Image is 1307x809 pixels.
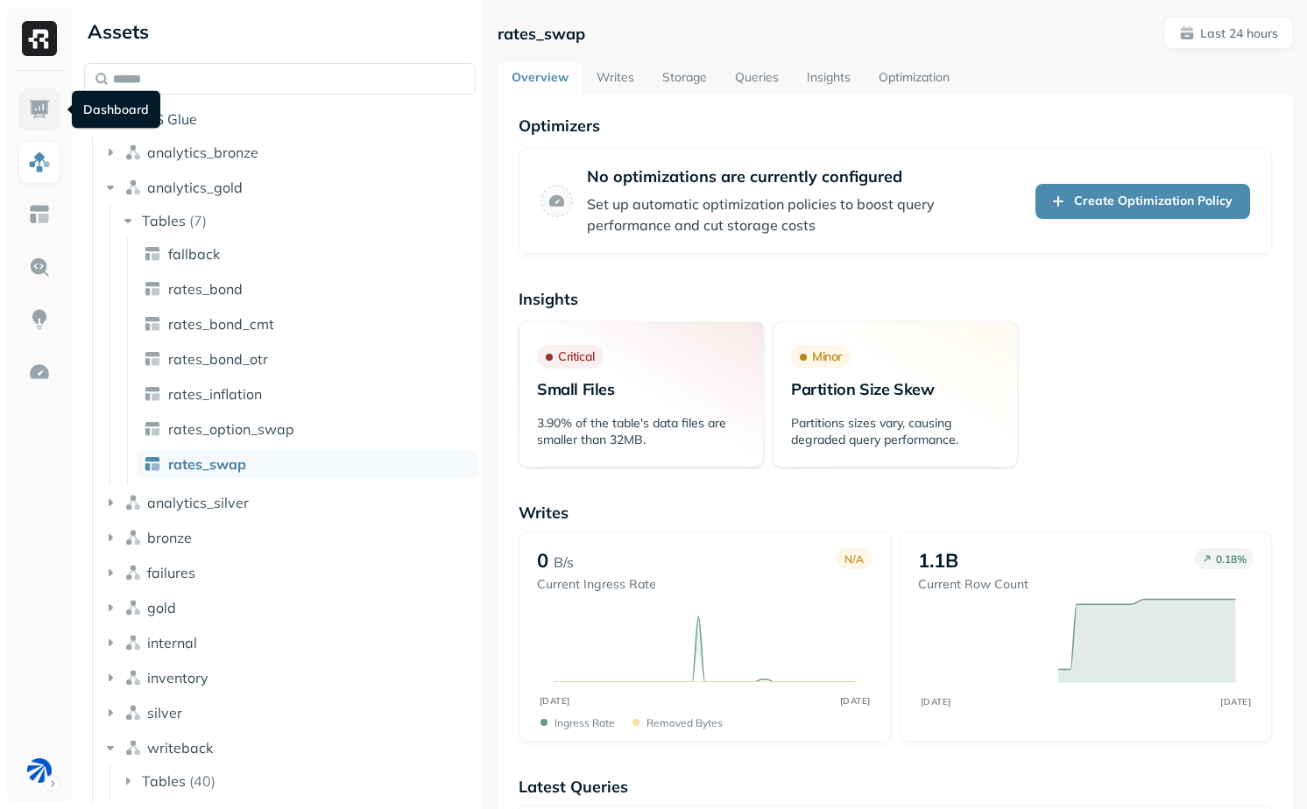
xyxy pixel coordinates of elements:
[142,772,186,790] span: Tables
[142,212,186,229] span: Tables
[124,739,142,756] img: namespace
[28,98,51,121] img: Dashboard
[189,212,207,229] p: ( 7 )
[519,289,1272,309] p: Insights
[28,151,51,173] img: Assets
[147,144,258,161] span: analytics_bronze
[84,18,476,46] div: Assets
[144,385,161,403] img: table
[124,704,142,721] img: namespace
[147,179,243,196] span: analytics_gold
[168,455,246,473] span: rates_swap
[168,385,262,403] span: rates_inflation
[537,548,548,573] p: 0
[119,207,477,235] button: Tables(7)
[587,166,1021,186] p: No optimizations are currently configured
[102,489,477,517] button: analytics_silver
[168,315,274,333] span: rates_bond_cmt
[147,529,192,546] span: bronze
[498,63,583,95] a: Overview
[587,193,1021,236] p: Set up automatic optimization policies to boost query performance and cut storage costs
[84,105,476,133] button: AWS Glue
[137,450,478,478] a: rates_swap
[144,315,161,333] img: table
[137,310,478,338] a: rates_bond_cmt
[791,415,1000,448] p: Partitions sizes vary, causing degraded query performance.
[124,599,142,616] img: namespace
[168,420,294,438] span: rates_option_swap
[102,559,477,587] button: failures
[28,256,51,278] img: Query Explorer
[554,552,574,573] p: B/s
[865,63,964,95] a: Optimization
[646,716,723,729] p: Removed bytes
[124,564,142,581] img: namespace
[537,576,656,593] p: Current Ingress Rate
[124,179,142,196] img: namespace
[537,379,745,399] p: Small Files
[124,144,142,161] img: namespace
[1220,696,1251,707] tspan: [DATE]
[124,634,142,651] img: namespace
[147,634,197,651] span: internal
[1200,25,1278,42] p: Last 24 hours
[147,564,195,581] span: failures
[918,576,1028,593] p: Current Row Count
[498,24,585,44] p: rates_swap
[812,348,842,365] p: Minor
[519,503,1272,523] p: Writes
[147,739,213,756] span: writeback
[28,308,51,331] img: Insights
[144,420,161,438] img: table
[721,63,793,95] a: Queries
[102,699,477,727] button: silver
[147,704,182,721] span: silver
[791,379,1000,399] p: Partition Size Skew
[28,203,51,226] img: Asset Explorer
[22,21,57,56] img: Ryft
[839,695,870,707] tspan: [DATE]
[102,524,477,552] button: bronze
[124,669,142,686] img: namespace
[144,455,161,473] img: table
[102,734,477,762] button: writeback
[124,529,142,546] img: namespace
[1035,184,1250,219] a: Create Optimization Policy
[519,777,1272,797] p: Latest Queries
[137,380,478,408] a: rates_inflation
[144,350,161,368] img: table
[102,138,477,166] button: analytics_bronze
[168,350,268,368] span: rates_bond_otr
[1216,552,1247,566] p: 0.18 %
[28,361,51,383] img: Optimization
[918,548,958,573] p: 1.1B
[102,594,477,622] button: gold
[539,695,569,707] tspan: [DATE]
[147,599,176,616] span: gold
[147,494,249,511] span: analytics_silver
[519,116,1272,136] p: Optimizers
[119,767,477,795] button: Tables(40)
[102,664,477,692] button: inventory
[793,63,865,95] a: Insights
[648,63,721,95] a: Storage
[144,280,161,298] img: table
[537,415,745,448] p: 3.90% of the table's data files are smaller than 32MB.
[921,696,951,707] tspan: [DATE]
[102,629,477,657] button: internal
[137,345,478,373] a: rates_bond_otr
[144,245,161,263] img: table
[558,348,595,365] p: Critical
[583,63,648,95] a: Writes
[27,758,52,783] img: BAM
[72,91,160,129] div: Dashboard
[844,552,864,566] p: N/A
[124,494,142,511] img: namespace
[137,275,478,303] a: rates_bond
[168,245,220,263] span: fallback
[102,173,477,201] button: analytics_gold
[1164,18,1293,49] button: Last 24 hours
[555,716,615,729] p: Ingress Rate
[137,240,478,268] a: fallback
[168,280,243,298] span: rates_bond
